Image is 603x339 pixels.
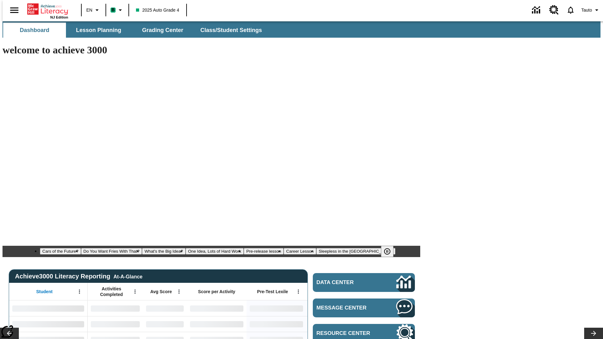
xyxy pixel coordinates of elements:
[3,23,66,38] button: Dashboard
[3,44,420,56] h1: welcome to achieve 3000
[88,316,143,332] div: No Data,
[136,7,179,13] span: 2025 Auto Grade 4
[108,4,127,16] button: Boost Class color is mint green. Change class color
[581,7,592,13] span: Tauto
[81,248,142,255] button: Slide 2 Do You Want Fries With That?
[198,289,236,294] span: Score per Activity
[86,7,92,13] span: EN
[143,300,187,316] div: No Data,
[111,6,115,14] span: B
[50,15,68,19] span: NJ Edition
[40,248,81,255] button: Slide 1 Cars of the Future?
[88,300,143,316] div: No Data,
[313,299,415,317] a: Message Center
[313,273,415,292] a: Data Center
[584,328,603,339] button: Lesson carousel, Next
[244,248,284,255] button: Slide 5 Pre-release lesson
[174,287,184,296] button: Open Menu
[284,248,316,255] button: Slide 6 Career Lesson
[381,246,400,257] div: Pause
[150,289,172,294] span: Avg Score
[3,23,268,38] div: SubNavbar
[186,248,244,255] button: Slide 4 One Idea, Lots of Hard Work
[195,23,267,38] button: Class/Student Settings
[142,248,186,255] button: Slide 3 What's the Big Idea?
[142,27,183,34] span: Grading Center
[317,305,378,311] span: Message Center
[316,248,396,255] button: Slide 7 Sleepless in the Animal Kingdom
[381,246,394,257] button: Pause
[3,21,600,38] div: SubNavbar
[91,286,132,297] span: Activities Completed
[528,2,546,19] a: Data Center
[130,287,140,296] button: Open Menu
[84,4,104,16] button: Language: EN, Select a language
[317,279,375,286] span: Data Center
[67,23,130,38] button: Lesson Planning
[113,273,142,280] div: At-A-Glance
[143,316,187,332] div: No Data,
[294,287,303,296] button: Open Menu
[36,289,52,294] span: Student
[546,2,562,19] a: Resource Center, Will open in new tab
[27,3,68,15] a: Home
[579,4,603,16] button: Profile/Settings
[562,2,579,18] a: Notifications
[131,23,194,38] button: Grading Center
[257,289,288,294] span: Pre-Test Lexile
[317,330,378,336] span: Resource Center
[200,27,262,34] span: Class/Student Settings
[76,27,121,34] span: Lesson Planning
[75,287,84,296] button: Open Menu
[27,2,68,19] div: Home
[20,27,49,34] span: Dashboard
[5,1,24,19] button: Open side menu
[15,273,143,280] span: Achieve3000 Literacy Reporting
